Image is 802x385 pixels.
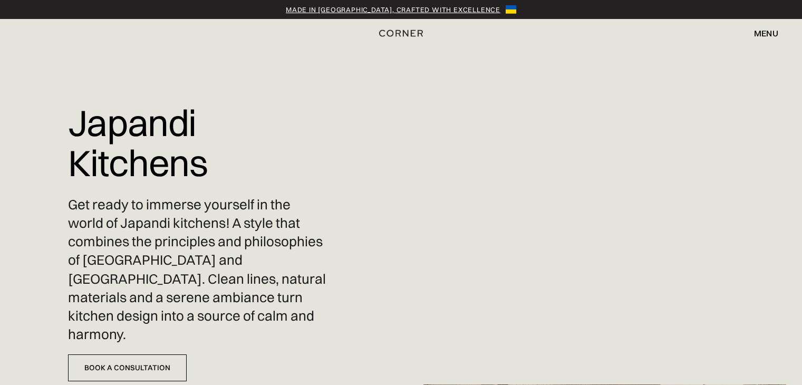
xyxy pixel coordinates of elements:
[68,196,327,344] p: Get ready to immerse yourself in the world of Japandi kitchens! A style that combines the princip...
[68,354,187,381] a: Book a Consultation
[68,95,327,190] h1: Japandi Kitchens
[754,29,778,37] div: menu
[286,4,500,15] a: Made in [GEOGRAPHIC_DATA], crafted with excellence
